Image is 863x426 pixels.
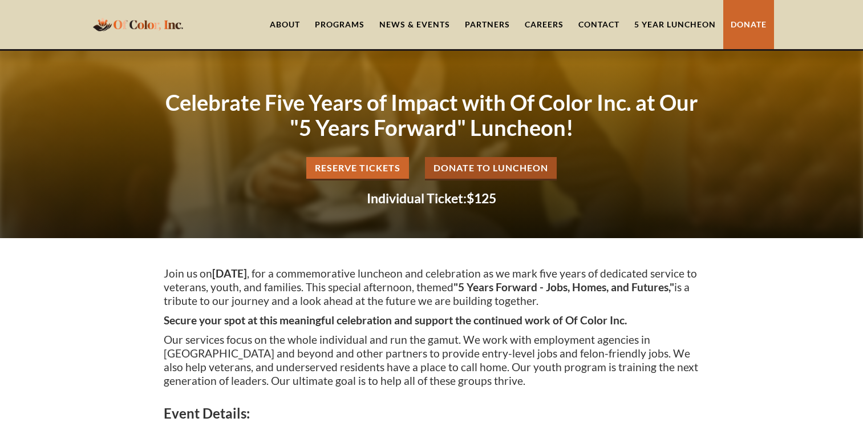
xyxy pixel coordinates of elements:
strong: "5 Years Forward - Jobs, Homes, and Futures," [453,280,674,294]
strong: Celebrate Five Years of Impact with Of Color Inc. at Our "5 Years Forward" Luncheon! [165,89,698,140]
strong: Event Details: [164,405,250,421]
a: Reserve Tickets [306,157,409,180]
strong: Individual Ticket: [367,190,467,206]
strong: [DATE] [212,267,247,280]
a: Donate to Luncheon [425,157,557,180]
h2: $125 [164,192,700,205]
p: Join us on , for a commemorative luncheon and celebration as we mark five years of dedicated serv... [164,267,700,308]
div: Programs [315,19,364,30]
p: Our services focus on the whole individual and run the gamut. We work with employment agencies in... [164,333,700,388]
strong: Secure your spot at this meaningful celebration and support the continued work of Of Color Inc. [164,314,627,327]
